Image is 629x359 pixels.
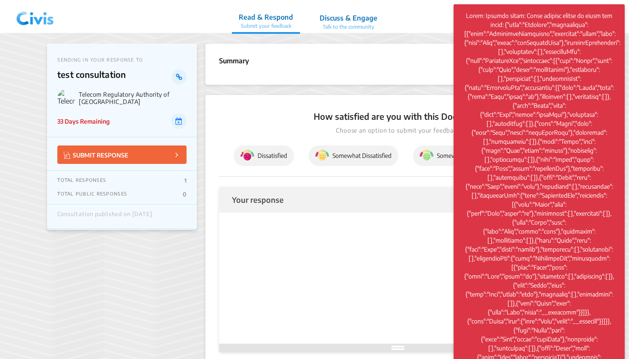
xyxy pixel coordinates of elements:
[309,145,398,166] button: Somewhat Dissatisfied
[184,177,187,184] p: 1
[315,149,329,163] img: private_somewhat_dissatisfied.png
[57,191,127,198] p: TOTAL PUBLIC RESPONSES
[315,149,392,163] span: Somewhat Dissatisfied
[79,91,187,105] p: Telecom Regulatory Authority of [GEOGRAPHIC_DATA]
[57,89,75,107] img: Telecom Regulatory Authority of India logo
[219,126,577,135] p: Choose an option to submit your feedback
[57,57,187,62] p: SENDING IN YOUR RESPONSE TO
[240,149,287,163] span: Dissatisfied
[57,177,106,184] p: TOTAL RESPONSES
[219,110,577,122] p: How satisfied are you with this Document
[239,22,293,30] p: Submit your feedback
[183,191,187,198] p: 0
[420,149,488,163] span: Somewhat Satisfied
[320,23,377,31] p: Talk to the community
[234,145,294,166] button: Dissatisfied
[239,12,293,22] p: Read & Respond
[57,211,152,222] div: Consultation published on [DATE]
[13,4,57,30] img: navlogo.png
[57,69,172,85] p: test consultation
[64,150,128,160] p: SUBMIT RESPONSE
[57,145,187,164] button: SUBMIT RESPONSE
[320,13,377,23] p: Discuss & Engage
[219,56,249,66] p: Summary
[57,117,110,126] p: 33 Days Remaining
[240,149,254,163] img: private_dissatisfied.png
[64,151,71,159] img: Vector.jpg
[420,149,433,163] img: private_somewhat_satisfied.png
[413,145,495,166] button: Somewhat Satisfied
[232,196,284,204] div: Your response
